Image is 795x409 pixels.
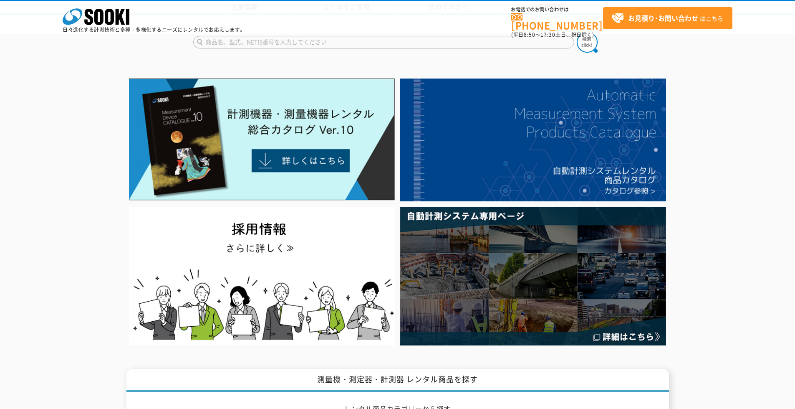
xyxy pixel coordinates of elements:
span: (平日 ～ 土日、祝日除く) [511,31,594,38]
span: はこちら [611,12,723,25]
span: 8:50 [524,31,535,38]
img: btn_search.png [577,32,598,53]
img: 自動計測システム専用ページ [400,207,666,345]
img: Catalog Ver10 [129,79,395,201]
img: 自動計測システムカタログ [400,79,666,201]
a: お見積り･お問い合わせはこちら [603,7,732,29]
p: 日々進化する計測技術と多種・多様化するニーズにレンタルでお応えします。 [63,27,245,32]
strong: お見積り･お問い合わせ [628,13,698,23]
img: SOOKI recruit [129,207,395,345]
h1: 測量機・測定器・計測器 レンタル商品を探す [126,369,669,392]
a: [PHONE_NUMBER] [511,13,603,30]
input: 商品名、型式、NETIS番号を入力してください [193,36,574,48]
span: 17:30 [540,31,555,38]
span: お電話でのお問い合わせは [511,7,603,12]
